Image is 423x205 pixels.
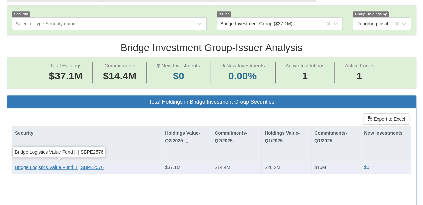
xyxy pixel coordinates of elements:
span: $26.2M [265,165,280,170]
button: Bridge Logistics Value Fund II | SBPE2576 [15,164,104,171]
span: $0 [173,70,184,81]
div: Security [12,127,162,139]
span: 1 [345,69,374,83]
span: % New Investments [220,63,265,68]
span: $16M [314,165,326,170]
span: 1 [285,69,324,83]
span: Active Funds [345,63,374,68]
div: Select or type Security name [16,20,76,27]
span: Issuer [217,11,231,17]
span: $0 [364,165,369,170]
span: $14.4M [103,70,136,81]
div: Holdings Value-Q1/2025 [262,127,311,147]
div: Holdings Value-Q2/2025 [162,127,212,147]
span: $14.4M [215,165,230,170]
button: Export to Excel [363,113,409,125]
span: $ New Investments [157,63,200,68]
span: Active Institutions [285,63,324,68]
span: $37.1M [165,165,181,170]
h2: Bridge Investment Group - Issuer Analysis [7,42,416,53]
div: Commitments-Q1/2025 [312,127,361,147]
span: $37.1M [49,70,83,81]
span: 0.00% [220,69,265,83]
span: Group Holdings by [353,11,389,17]
div: Bridge Investment Group ($37.1M) [220,20,293,27]
span: Commitments [104,63,135,68]
div: Bridge Logistics Value Fund II | SBPE2576 [13,147,105,157]
div: Reporting Institutions [356,20,394,27]
h3: Total Holdings in Bridge Investment Group Securities [12,99,411,105]
span: Security [12,11,30,17]
div: Commitments-Q2/2025 [212,127,261,147]
span: Total Holdings [50,63,82,68]
div: New Investments [361,127,411,147]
